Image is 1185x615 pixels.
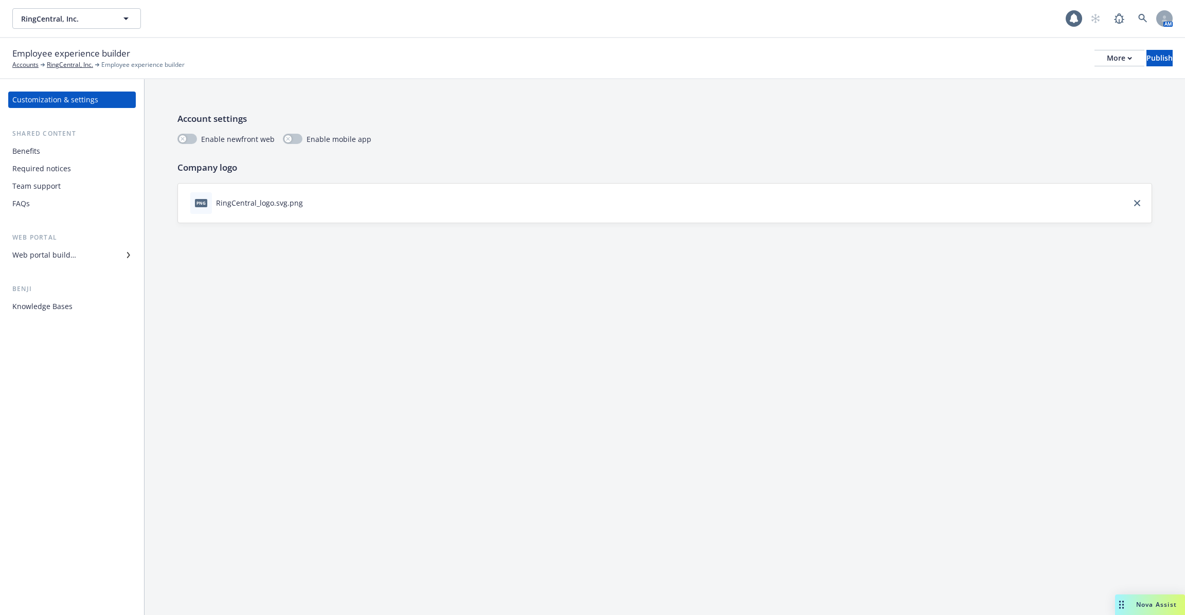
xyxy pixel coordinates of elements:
a: Report a Bug [1109,8,1129,29]
span: Nova Assist [1136,600,1177,609]
span: Employee experience builder [12,47,130,60]
button: download file [307,197,315,208]
button: Publish [1146,50,1173,66]
a: Web portal builder [8,247,136,263]
span: Enable mobile app [307,134,371,144]
button: More [1094,50,1144,66]
a: RingCentral, Inc. [47,60,93,69]
p: Company logo [177,161,1152,174]
div: FAQs [12,195,30,212]
div: Team support [12,178,61,194]
p: Account settings [177,112,1152,125]
span: png [195,199,207,207]
div: Benefits [12,143,40,159]
a: Start snowing [1085,8,1106,29]
div: Web portal builder [12,247,76,263]
div: Shared content [8,129,136,139]
button: Nova Assist [1115,594,1185,615]
span: Employee experience builder [101,60,185,69]
div: Drag to move [1115,594,1128,615]
div: More [1107,50,1132,66]
div: Required notices [12,160,71,177]
div: Knowledge Bases [12,298,73,315]
a: Accounts [12,60,39,69]
div: RingCentral_logo.svg.png [216,197,303,208]
button: RingCentral, Inc. [12,8,141,29]
a: close [1131,197,1143,209]
a: Customization & settings [8,92,136,108]
span: Enable newfront web [201,134,275,144]
div: Benji [8,284,136,294]
a: FAQs [8,195,136,212]
span: RingCentral, Inc. [21,13,110,24]
a: Search [1133,8,1153,29]
a: Required notices [8,160,136,177]
div: Customization & settings [12,92,98,108]
a: Knowledge Bases [8,298,136,315]
a: Team support [8,178,136,194]
div: Web portal [8,232,136,243]
a: Benefits [8,143,136,159]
